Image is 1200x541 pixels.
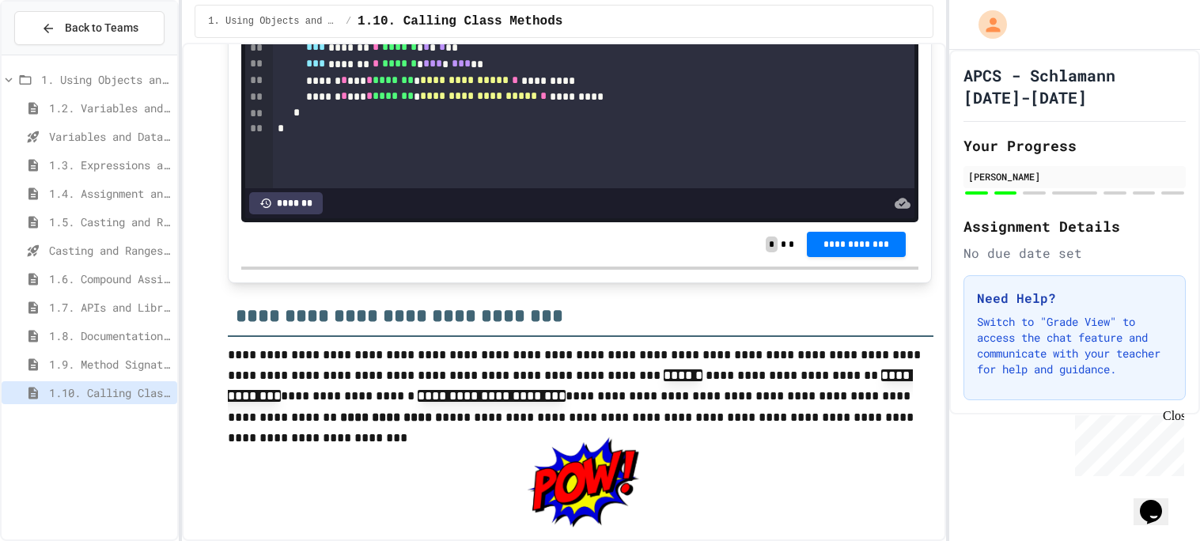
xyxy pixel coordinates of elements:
button: Back to Teams [14,11,165,45]
span: 1.6. Compound Assignment Operators [49,270,171,287]
span: 1. Using Objects and Methods [41,71,171,88]
h3: Need Help? [977,289,1172,308]
span: 1. Using Objects and Methods [208,15,339,28]
div: Chat with us now!Close [6,6,109,100]
span: / [346,15,351,28]
span: Back to Teams [65,20,138,36]
p: Switch to "Grade View" to access the chat feature and communicate with your teacher for help and ... [977,314,1172,377]
h1: APCS - Schlamann [DATE]-[DATE] [963,64,1186,108]
span: 1.2. Variables and Data Types [49,100,171,116]
iframe: chat widget [1069,409,1184,476]
span: Variables and Data Types - Quiz [49,128,171,145]
span: Casting and Ranges of variables - Quiz [49,242,171,259]
span: 1.5. Casting and Ranges of Values [49,214,171,230]
div: No due date set [963,244,1186,263]
span: 1.7. APIs and Libraries [49,299,171,316]
iframe: chat widget [1134,478,1184,525]
div: [PERSON_NAME] [968,169,1181,183]
h2: Assignment Details [963,215,1186,237]
span: 1.9. Method Signatures [49,356,171,373]
span: 1.8. Documentation with Comments and Preconditions [49,327,171,344]
span: 1.10. Calling Class Methods [358,12,562,31]
span: 1.10. Calling Class Methods [49,384,171,401]
div: My Account [962,6,1011,43]
h2: Your Progress [963,134,1186,157]
span: 1.3. Expressions and Output [New] [49,157,171,173]
span: 1.4. Assignment and Input [49,185,171,202]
